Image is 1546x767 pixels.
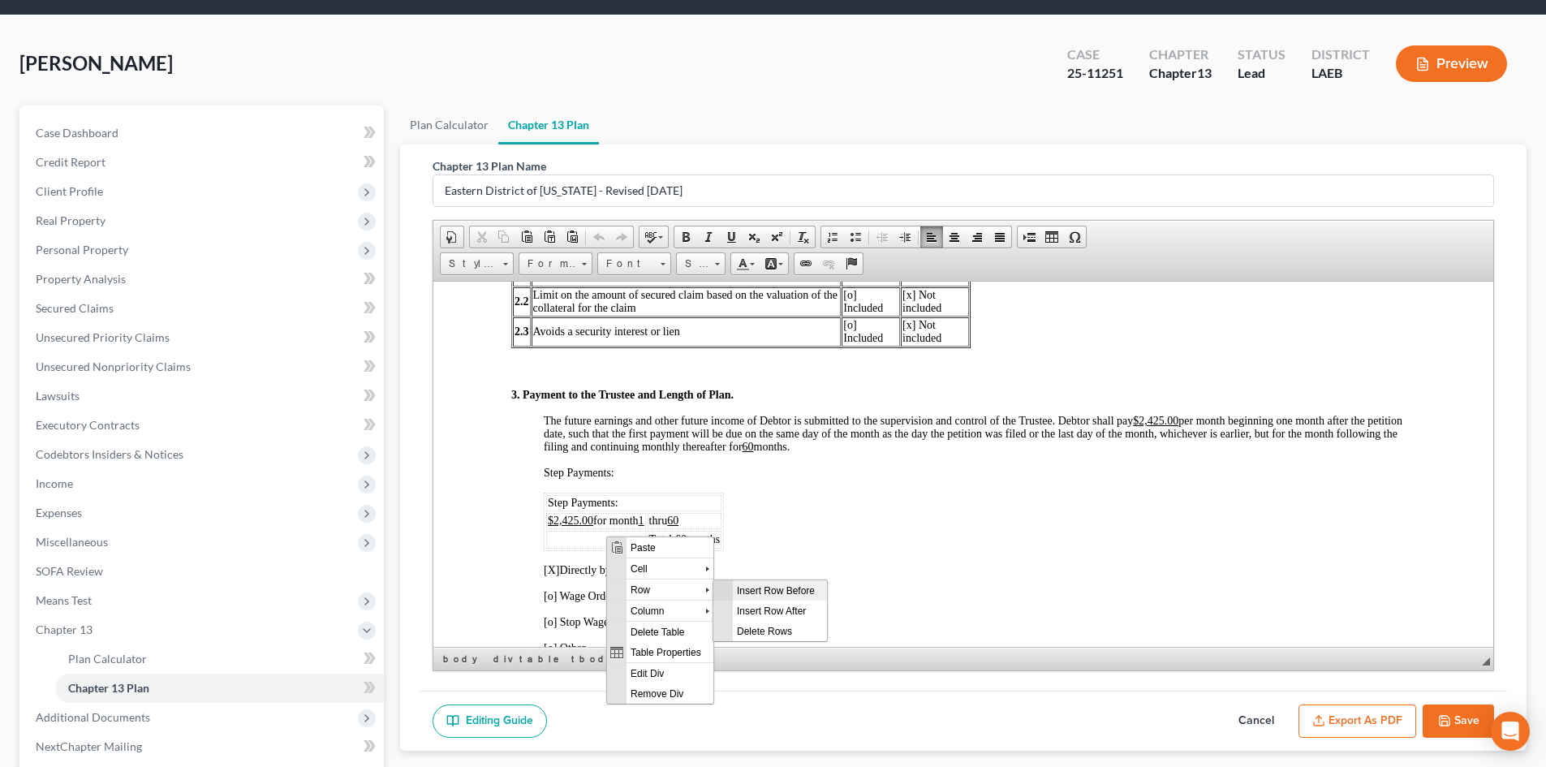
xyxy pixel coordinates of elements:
[597,252,671,275] a: Font
[440,252,514,275] a: Styles
[568,651,625,667] a: tbody element
[1238,64,1285,83] div: Lead
[433,157,546,175] label: Chapter 13 Plan Name
[441,253,497,274] span: Styles
[110,360,123,373] span: [o]
[36,301,114,315] span: Secured Claims
[36,330,170,344] span: Unsecured Priority Claims
[1063,226,1086,248] a: Insert Special Character
[795,253,817,274] a: Link
[55,674,384,703] a: Chapter 13 Plan
[23,557,384,586] a: SOFA Review
[640,226,668,248] a: Spell Checker
[493,226,515,248] a: Copy
[1482,657,1490,666] span: Resize
[1396,45,1507,82] button: Preview
[538,226,561,248] a: Paste as plain text
[19,42,98,62] span: Row
[760,253,788,274] a: Background Color
[519,253,576,274] span: Format
[19,21,98,41] span: Cell
[1311,64,1370,83] div: LAEB
[844,226,867,248] a: Insert/Remove Bulleted List
[36,360,191,373] span: Unsecured Nonpriority Claims
[19,84,106,105] span: Delete Table
[1238,45,1285,64] div: Status
[1067,64,1123,83] div: 25-11251
[36,418,140,432] span: Executory Contracts
[36,476,73,490] span: Income
[36,739,142,753] span: NextChapter Mailing
[36,155,106,169] span: Credit Report
[598,253,655,274] span: Font
[943,226,966,248] a: Center
[1197,65,1212,80] span: 13
[36,710,150,724] span: Additional Documents
[433,282,1493,647] iframe: Rich Text Editor, document-ckeditor
[1040,226,1063,248] a: Table
[743,226,765,248] a: Subscript
[19,20,114,41] span: Insert Row After
[516,651,566,667] a: table element
[36,447,183,461] span: Codebtors Insiders & Notices
[127,360,153,373] span: Other
[1311,45,1370,64] div: District
[19,63,98,84] span: Column
[1491,712,1530,751] div: Open Intercom Messenger
[588,226,610,248] a: Undo
[23,732,384,761] a: NextChapter Mailing
[55,644,384,674] a: Plan Calculator
[792,226,815,248] a: Remove Format
[23,323,384,352] a: Unsecured Priority Claims
[19,41,114,61] span: Delete Rows
[36,623,93,636] span: Chapter 13
[36,272,126,286] span: Property Analysis
[36,126,118,140] span: Case Dashboard
[36,506,82,519] span: Expenses
[498,106,599,144] a: Chapter 13 Plan
[19,146,106,166] span: Remove Div
[23,148,384,177] a: Credit Report
[871,226,894,248] a: Decrease Indent
[1298,705,1416,739] button: Export as PDF
[23,265,384,294] a: Property Analysis
[19,126,106,146] span: Edit Div
[470,226,493,248] a: Cut
[731,253,760,274] a: Text Color
[19,51,173,75] span: [PERSON_NAME]
[23,411,384,440] a: Executory Contracts
[1149,45,1212,64] div: Chapter
[68,652,147,666] span: Plan Calculator
[1018,226,1040,248] a: Insert Page Break for Printing
[36,564,103,578] span: SOFA Review
[697,226,720,248] a: Italic
[988,226,1011,248] a: Justify
[966,226,988,248] a: Align Right
[674,226,697,248] a: Bold
[433,175,1493,206] input: Enter name...
[441,226,463,248] a: Document Properties
[490,651,515,667] a: div element
[920,226,943,248] a: Align Left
